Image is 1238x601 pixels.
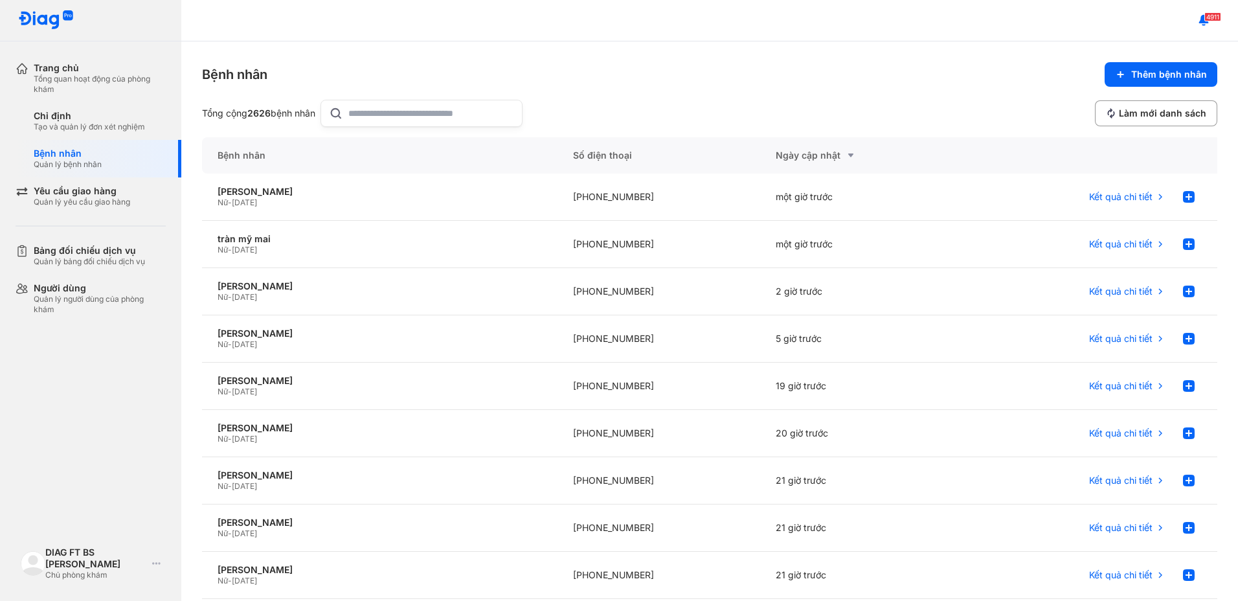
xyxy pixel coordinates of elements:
[232,292,257,302] span: [DATE]
[760,552,963,599] div: 21 giờ trước
[232,576,257,585] span: [DATE]
[232,245,257,255] span: [DATE]
[557,268,761,315] div: [PHONE_NUMBER]
[760,268,963,315] div: 2 giờ trước
[760,174,963,221] div: một giờ trước
[760,457,963,505] div: 21 giờ trước
[218,422,542,434] div: [PERSON_NAME]
[34,148,102,159] div: Bệnh nhân
[218,339,228,349] span: Nữ
[202,65,267,84] div: Bệnh nhân
[1089,238,1153,250] span: Kết quả chi tiết
[228,339,232,349] span: -
[218,387,228,396] span: Nữ
[34,197,130,207] div: Quản lý yêu cầu giao hàng
[1204,12,1221,21] span: 4911
[228,481,232,491] span: -
[1089,475,1153,486] span: Kết quả chi tiết
[228,576,232,585] span: -
[228,434,232,444] span: -
[760,505,963,552] div: 21 giờ trước
[760,315,963,363] div: 5 giờ trước
[232,481,257,491] span: [DATE]
[228,292,232,302] span: -
[34,185,130,197] div: Yêu cầu giao hàng
[218,280,542,292] div: [PERSON_NAME]
[557,363,761,410] div: [PHONE_NUMBER]
[557,410,761,457] div: [PHONE_NUMBER]
[218,470,542,481] div: [PERSON_NAME]
[557,552,761,599] div: [PHONE_NUMBER]
[557,221,761,268] div: [PHONE_NUMBER]
[218,517,542,528] div: [PERSON_NAME]
[202,137,557,174] div: Bệnh nhân
[760,363,963,410] div: 19 giờ trước
[232,387,257,396] span: [DATE]
[218,245,228,255] span: Nữ
[218,528,228,538] span: Nữ
[34,256,145,267] div: Quản lý bảng đối chiếu dịch vụ
[1089,286,1153,297] span: Kết quả chi tiết
[34,159,102,170] div: Quản lý bệnh nhân
[247,108,271,119] span: 2626
[34,294,166,315] div: Quản lý người dùng của phòng khám
[557,137,761,174] div: Số điện thoại
[218,292,228,302] span: Nữ
[218,481,228,491] span: Nữ
[218,186,542,198] div: [PERSON_NAME]
[1119,108,1206,119] span: Làm mới danh sách
[218,434,228,444] span: Nữ
[232,528,257,538] span: [DATE]
[45,570,147,580] div: Chủ phòng khám
[760,410,963,457] div: 20 giờ trước
[18,10,74,30] img: logo
[228,245,232,255] span: -
[232,434,257,444] span: [DATE]
[34,62,166,74] div: Trang chủ
[218,375,542,387] div: [PERSON_NAME]
[1089,569,1153,581] span: Kết quả chi tiết
[45,547,147,570] div: DIAG FT BS [PERSON_NAME]
[1105,62,1217,87] button: Thêm bệnh nhân
[557,315,761,363] div: [PHONE_NUMBER]
[228,528,232,538] span: -
[1089,427,1153,439] span: Kết quả chi tiết
[1089,380,1153,392] span: Kết quả chi tiết
[1089,333,1153,345] span: Kết quả chi tiết
[232,339,257,349] span: [DATE]
[1131,69,1207,80] span: Thêm bệnh nhân
[202,108,315,119] div: Tổng cộng bệnh nhân
[34,74,166,95] div: Tổng quan hoạt động của phòng khám
[34,282,166,294] div: Người dùng
[1095,100,1217,126] button: Làm mới danh sách
[34,245,145,256] div: Bảng đối chiếu dịch vụ
[218,328,542,339] div: [PERSON_NAME]
[228,387,232,396] span: -
[34,122,145,132] div: Tạo và quản lý đơn xét nghiệm
[218,576,228,585] span: Nữ
[557,505,761,552] div: [PHONE_NUMBER]
[557,174,761,221] div: [PHONE_NUMBER]
[21,551,45,576] img: logo
[34,110,145,122] div: Chỉ định
[218,564,542,576] div: [PERSON_NAME]
[218,198,228,207] span: Nữ
[218,233,542,245] div: tràn mỹ mai
[1089,522,1153,534] span: Kết quả chi tiết
[1089,191,1153,203] span: Kết quả chi tiết
[776,148,948,163] div: Ngày cập nhật
[228,198,232,207] span: -
[760,221,963,268] div: một giờ trước
[232,198,257,207] span: [DATE]
[557,457,761,505] div: [PHONE_NUMBER]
